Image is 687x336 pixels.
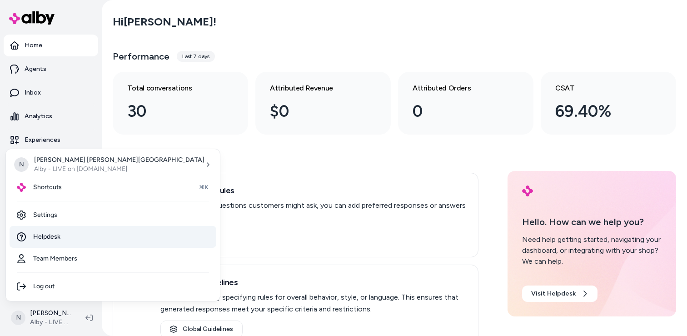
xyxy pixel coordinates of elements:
span: N [14,157,29,172]
span: Shortcuts [33,183,62,192]
p: [PERSON_NAME] [PERSON_NAME][GEOGRAPHIC_DATA] [34,155,204,165]
a: Settings [10,204,216,226]
p: Alby - LIVE on [DOMAIN_NAME] [34,165,204,174]
img: alby Logo [17,183,26,192]
a: Team Members [10,248,216,270]
span: ⌘K [199,184,209,191]
span: Helpdesk [33,232,60,241]
div: Log out [10,276,216,297]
